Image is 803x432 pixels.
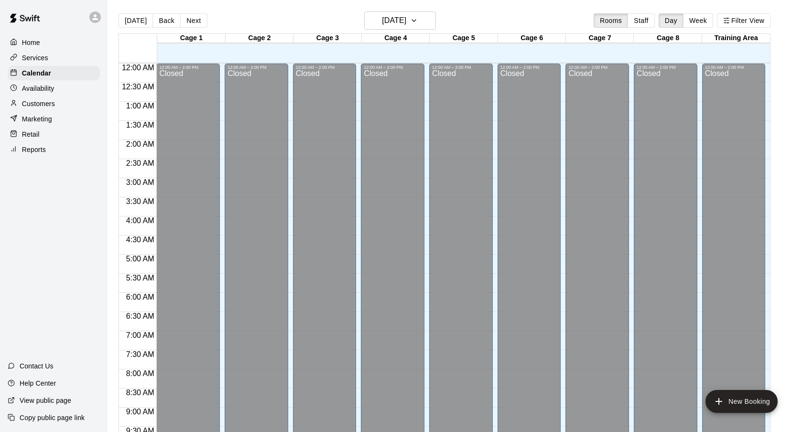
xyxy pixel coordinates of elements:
[152,13,181,28] button: Back
[364,65,422,70] div: 12:00 AM – 2:00 PM
[430,34,498,43] div: Cage 5
[8,142,100,157] a: Reports
[124,197,157,205] span: 3:30 AM
[124,350,157,358] span: 7:30 AM
[124,293,157,301] span: 6:00 AM
[717,13,770,28] button: Filter View
[159,65,217,70] div: 12:00 AM – 2:00 PM
[124,389,157,397] span: 8:30 AM
[628,13,655,28] button: Staff
[702,34,770,43] div: Training Area
[293,34,361,43] div: Cage 3
[364,11,436,30] button: [DATE]
[659,13,684,28] button: Day
[124,140,157,148] span: 2:00 AM
[22,53,48,63] p: Services
[124,369,157,378] span: 8:00 AM
[634,34,702,43] div: Cage 8
[124,178,157,186] span: 3:00 AM
[124,121,157,129] span: 1:30 AM
[124,236,157,244] span: 4:30 AM
[637,65,694,70] div: 12:00 AM – 2:00 PM
[705,65,763,70] div: 12:00 AM – 2:00 PM
[22,38,40,47] p: Home
[8,81,100,96] a: Availability
[124,255,157,263] span: 5:00 AM
[124,312,157,320] span: 6:30 AM
[20,361,54,371] p: Contact Us
[8,35,100,50] a: Home
[296,65,354,70] div: 12:00 AM – 2:00 PM
[119,64,157,72] span: 12:00 AM
[22,84,54,93] p: Availability
[8,97,100,111] a: Customers
[124,274,157,282] span: 5:30 AM
[119,83,157,91] span: 12:30 AM
[20,396,71,405] p: View public page
[22,99,55,108] p: Customers
[157,34,225,43] div: Cage 1
[22,114,52,124] p: Marketing
[566,34,634,43] div: Cage 7
[22,68,51,78] p: Calendar
[20,378,56,388] p: Help Center
[8,66,100,80] a: Calendar
[8,51,100,65] a: Services
[124,408,157,416] span: 9:00 AM
[119,13,153,28] button: [DATE]
[568,65,626,70] div: 12:00 AM – 2:00 PM
[500,65,558,70] div: 12:00 AM – 2:00 PM
[362,34,430,43] div: Cage 4
[226,34,293,43] div: Cage 2
[22,145,46,154] p: Reports
[498,34,566,43] div: Cage 6
[22,130,40,139] p: Retail
[8,127,100,141] a: Retail
[228,65,285,70] div: 12:00 AM – 2:00 PM
[180,13,207,28] button: Next
[124,102,157,110] span: 1:00 AM
[683,13,713,28] button: Week
[432,65,490,70] div: 12:00 AM – 2:00 PM
[124,331,157,339] span: 7:00 AM
[20,413,85,422] p: Copy public page link
[8,112,100,126] a: Marketing
[594,13,628,28] button: Rooms
[124,216,157,225] span: 4:00 AM
[124,159,157,167] span: 2:30 AM
[705,390,778,413] button: add
[382,14,406,27] h6: [DATE]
